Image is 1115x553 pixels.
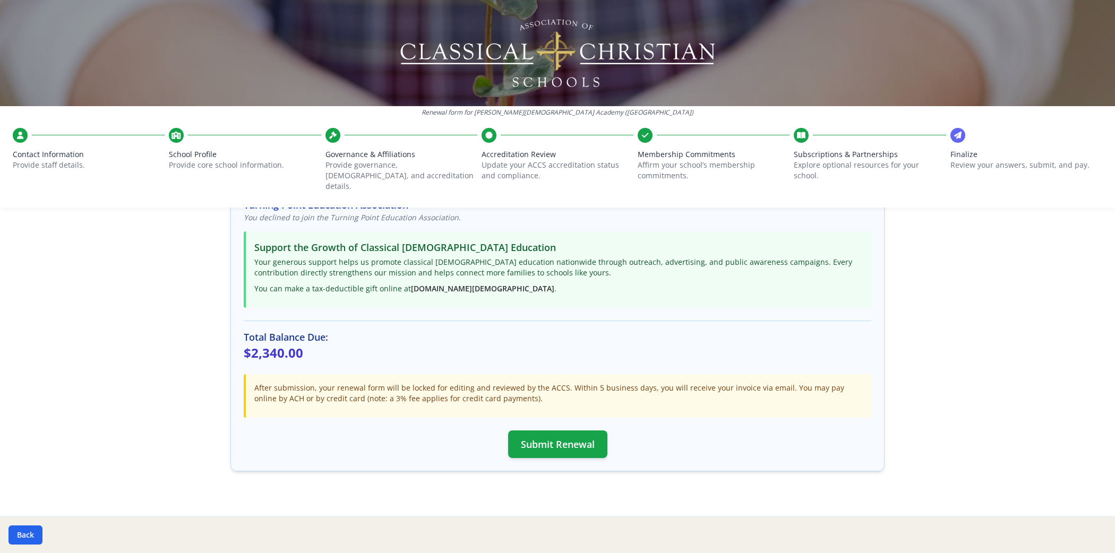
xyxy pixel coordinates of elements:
h3: Total Balance Due: [244,330,871,344]
a: [DOMAIN_NAME][DEMOGRAPHIC_DATA] [411,283,554,293]
span: Governance & Affiliations [325,149,477,160]
span: Accreditation Review [482,149,633,160]
span: Membership Commitments [638,149,790,160]
p: $2,340.00 [244,344,871,361]
p: After submission, your renewal form will be locked for editing and reviewed by the ACCS. Within 5... [254,383,863,404]
p: Explore optional resources for your school. [794,160,946,181]
p: You declined to join the Turning Point Education Association. [244,212,871,223]
p: Provide governance, [DEMOGRAPHIC_DATA], and accreditation details. [325,160,477,192]
img: Logo [399,16,717,90]
p: Provide staff details. [13,160,165,170]
span: School Profile [169,149,321,160]
p: Provide core school information. [169,160,321,170]
span: Contact Information [13,149,165,160]
h3: Support the Growth of Classical [DEMOGRAPHIC_DATA] Education [254,240,863,255]
p: Review your answers, submit, and pay. [950,160,1102,170]
button: Back [8,525,42,545]
p: Your generous support helps us promote classical [DEMOGRAPHIC_DATA] education nationwide through ... [254,257,863,278]
button: Submit Renewal [508,430,607,458]
p: You can make a tax-deductible gift online at . [254,283,863,294]
span: Subscriptions & Partnerships [794,149,946,160]
p: Affirm your school’s membership commitments. [638,160,790,181]
span: Finalize [950,149,1102,160]
p: Update your ACCS accreditation status and compliance. [482,160,633,181]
